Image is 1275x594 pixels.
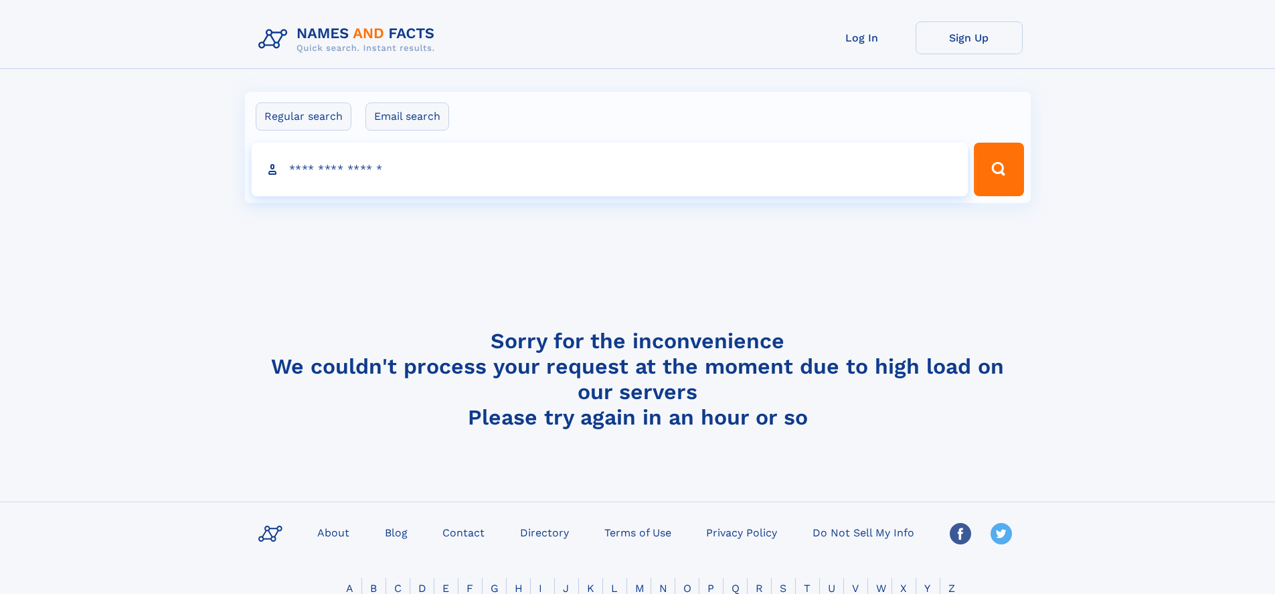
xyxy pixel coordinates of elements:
a: Privacy Policy [701,522,782,542]
img: Facebook [950,523,971,544]
a: Blog [379,522,413,542]
img: Twitter [991,523,1012,544]
a: Directory [515,522,574,542]
a: About [312,522,355,542]
a: Terms of Use [599,522,677,542]
label: Email search [365,102,449,131]
a: Sign Up [916,21,1023,54]
button: Search Button [974,143,1023,196]
a: Contact [437,522,490,542]
a: Do Not Sell My Info [807,522,920,542]
label: Regular search [256,102,351,131]
h4: Sorry for the inconvenience We couldn't process your request at the moment due to high load on ou... [253,328,1023,430]
a: Log In [809,21,916,54]
input: search input [252,143,968,196]
img: Logo Names and Facts [253,21,446,58]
